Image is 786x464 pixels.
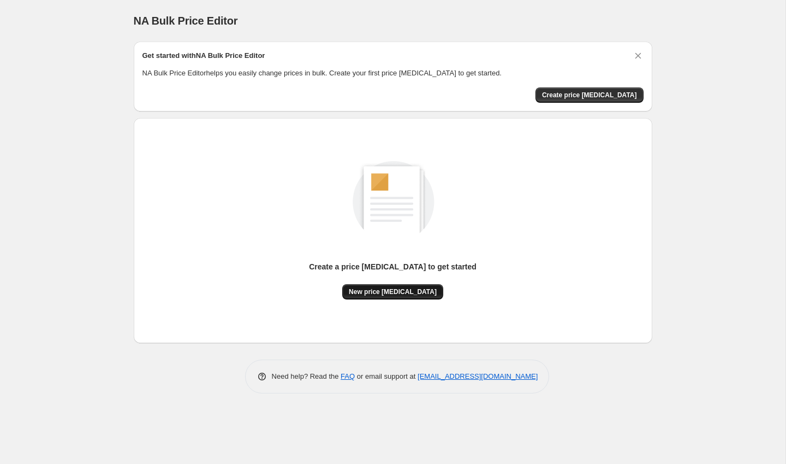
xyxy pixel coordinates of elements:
p: NA Bulk Price Editor helps you easily change prices in bulk. Create your first price [MEDICAL_DAT... [142,68,644,79]
span: or email support at [355,372,418,380]
p: Create a price [MEDICAL_DATA] to get started [309,261,477,272]
span: NA Bulk Price Editor [134,15,238,27]
span: New price [MEDICAL_DATA] [349,287,437,296]
button: New price [MEDICAL_DATA] [342,284,443,299]
button: Dismiss card [633,50,644,61]
button: Create price change job [535,87,644,103]
h2: Get started with NA Bulk Price Editor [142,50,265,61]
span: Need help? Read the [272,372,341,380]
a: FAQ [341,372,355,380]
span: Create price [MEDICAL_DATA] [542,91,637,99]
a: [EMAIL_ADDRESS][DOMAIN_NAME] [418,372,538,380]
